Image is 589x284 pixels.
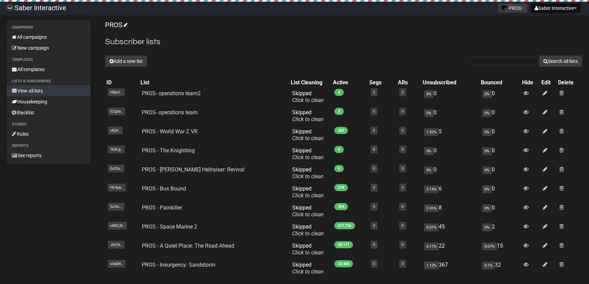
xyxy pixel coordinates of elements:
span: H8yy1.. [108,88,125,96]
a: 0 [373,262,375,266]
td: 0 [479,145,521,164]
span: 0.1% [482,262,495,269]
span: 0% [482,147,492,155]
span: Skipped [292,243,324,256]
a: 0 [402,166,404,171]
img: ec1bccd4d48495f5e7d53d9a520ba7e5 [7,5,13,11]
span: 323 [334,127,348,134]
a: 0 [373,204,375,209]
div: Segs [369,79,389,86]
a: Click to clean [292,268,324,275]
td: 0 [421,87,479,106]
span: HC4uk.. [108,184,126,191]
td: 2 [479,221,521,240]
a: 0 [373,243,375,247]
span: 0.07% [482,243,497,250]
span: Skipped [292,90,324,103]
div: Active [333,79,361,86]
th: ID: No sort applied, sorting is disabled [105,78,139,87]
th: Unsubscribed: No sort applied, activate to apply an ascending sort [421,78,479,87]
span: 0% [424,166,434,174]
a: PROS - Bus Bound [142,185,186,192]
img: favicons [502,5,507,11]
span: Skipped [292,223,324,237]
span: 324 [334,203,348,210]
button: PROS [498,3,527,13]
div: Edit [541,79,555,86]
span: 32,466 [334,260,353,267]
td: 0 [479,126,521,145]
div: ID [106,79,138,86]
span: EZg3a.. [108,107,125,115]
td: 0 [479,106,521,126]
a: PROS - Insurgency: Sandstorm [142,262,215,268]
th: Segs: No sort applied, activate to apply an ascending sort [368,78,396,87]
a: 0 [373,147,375,152]
a: Blacklist [7,107,90,118]
a: 0 [402,204,404,209]
a: 0 [373,185,375,190]
span: 0% [482,185,492,193]
a: 0 [373,90,375,95]
div: List Cleaning [291,79,325,86]
li: Others [7,120,90,129]
a: 0 [373,109,375,114]
button: Saber Interactive [531,3,580,13]
td: 0 [479,202,521,221]
span: 1.12% [424,262,439,269]
span: Skipped [292,109,324,122]
a: 0 [402,262,404,266]
span: cMOJ0.. [108,222,127,230]
td: 0 [421,145,479,164]
div: Bounced [481,79,514,86]
a: Rules [7,129,90,139]
span: 0% [424,109,434,117]
span: 0.11% [424,243,439,250]
a: 0 [402,223,404,228]
div: ARs [398,79,415,86]
td: 5 [421,126,479,145]
td: 32 [479,259,521,278]
th: List Cleaning: No sort applied, activate to apply an ascending sort [289,78,332,87]
a: View all lists [7,85,90,96]
span: 0% [482,223,492,231]
span: 0% [424,90,434,98]
span: 0.01% [424,223,439,231]
h2: Subscriber lists [105,36,582,48]
th: Edit: No sort applied, sorting is disabled [540,78,557,87]
span: Skipped [292,128,324,141]
th: List: No sort applied, activate to apply an ascending sort [139,78,289,87]
a: Click to clean [292,249,324,256]
span: 0 [334,146,344,153]
a: 0 [402,147,404,152]
span: 3 [334,108,344,115]
a: PROS [105,21,127,29]
a: Housekeeping [7,96,90,107]
a: Click to clean [292,211,324,218]
th: Bounced: No sort applied, activate to apply an ascending sort [479,78,521,87]
a: See reports [7,150,90,161]
span: uEyit.. [108,127,123,134]
span: JieCA.. [108,241,124,249]
a: PROS- operations team [142,109,198,116]
a: 0 [402,243,404,247]
a: 0 [402,185,404,190]
div: Hide [522,79,539,86]
td: 0 [421,106,479,126]
span: 517,756 [334,222,355,229]
span: 0 [334,165,344,172]
span: 274 [334,184,348,191]
span: 2.14% [424,185,439,193]
a: PROS - The Knightling [142,147,195,154]
span: 0% [482,90,492,98]
span: 2.41% [424,204,439,212]
li: Reports [7,142,90,150]
span: Skipped [292,166,324,180]
a: 0 [402,90,404,95]
a: PROS - Painkiller [142,204,182,211]
td: 0 [479,183,521,202]
span: 1.52% [424,128,439,136]
span: Skipped [292,185,324,199]
a: PROS - World War Z VR [142,128,198,135]
td: 6 [421,183,479,202]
